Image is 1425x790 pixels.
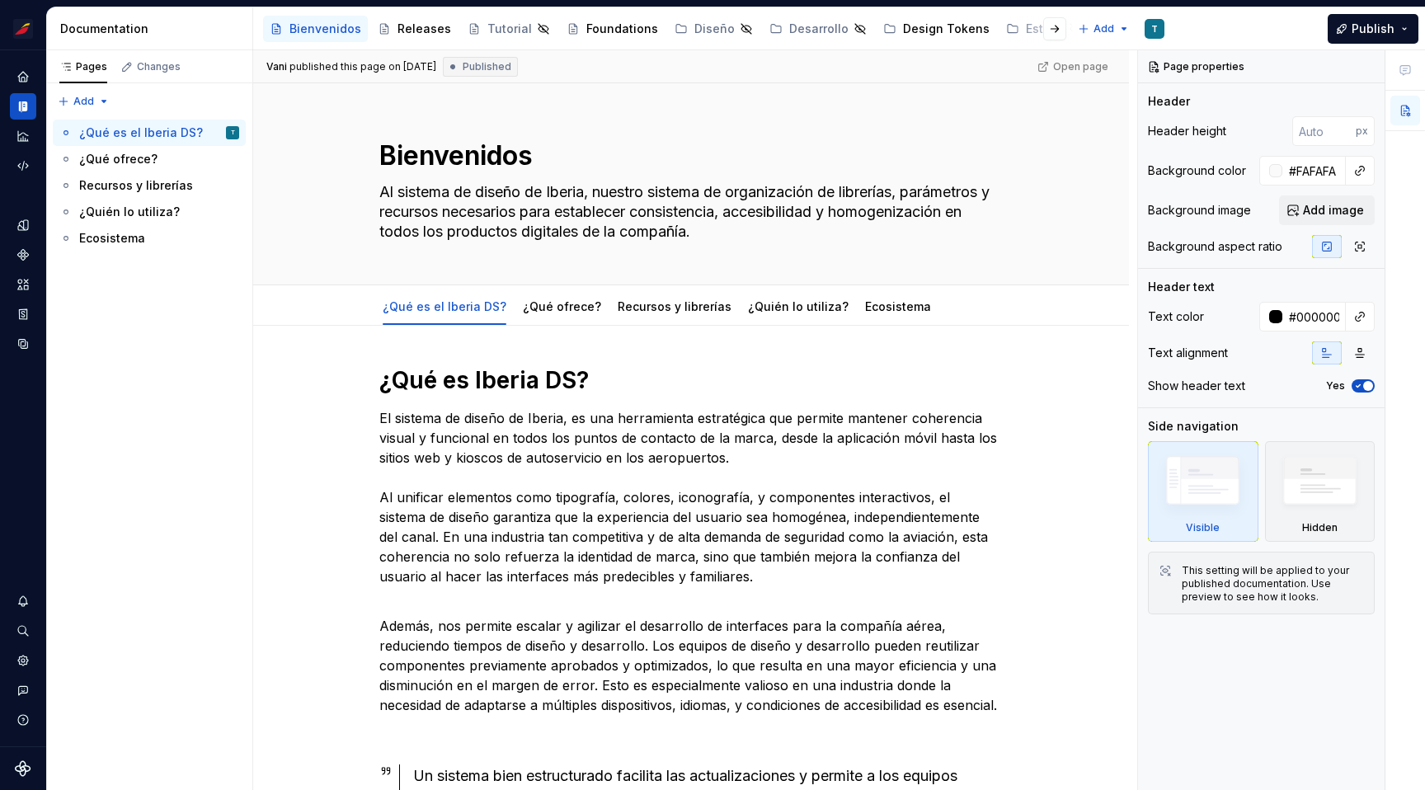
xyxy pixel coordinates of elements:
[1326,379,1345,393] label: Yes
[376,179,999,245] textarea: Al sistema de diseño de Iberia, nuestro sistema de organización de librerías, parámetros y recurs...
[10,212,36,238] div: Design tokens
[10,677,36,703] button: Contact support
[383,299,506,313] a: ¿Qué es el Iberia DS?
[1356,125,1368,138] p: px
[1186,521,1220,534] div: Visible
[741,289,855,323] div: ¿Quién lo utiliza?
[1148,418,1239,435] div: Side navigation
[789,21,849,37] div: Desarrollo
[1352,21,1394,37] span: Publish
[1148,279,1215,295] div: Header text
[1148,441,1258,542] div: Visible
[79,151,158,167] div: ¿Qué ofrece?
[10,271,36,298] a: Assets
[1148,308,1204,325] div: Text color
[10,618,36,644] button: Search ⌘K
[79,230,145,247] div: Ecosistema
[53,90,115,113] button: Add
[53,146,246,172] a: ¿Qué ofrece?
[10,153,36,179] a: Code automation
[618,299,731,313] a: Recursos y librerías
[1279,195,1375,225] button: Add image
[397,21,451,37] div: Releases
[10,242,36,268] a: Components
[13,19,33,39] img: 55604660-494d-44a9-beb2-692398e9940a.png
[10,301,36,327] a: Storybook stories
[463,60,511,73] span: Published
[586,21,658,37] div: Foundations
[1328,14,1418,44] button: Publish
[10,123,36,149] a: Analytics
[763,16,873,42] a: Desarrollo
[263,16,368,42] a: Bienvenidos
[694,21,735,37] div: Diseño
[560,16,665,42] a: Foundations
[231,125,235,141] div: T
[1148,202,1251,219] div: Background image
[10,63,36,90] div: Home
[79,177,193,194] div: Recursos y librerías
[59,60,107,73] div: Pages
[1282,302,1346,332] input: Auto
[1303,202,1364,219] span: Add image
[10,331,36,357] a: Data sources
[79,204,180,220] div: ¿Quién lo utiliza?
[1292,116,1356,146] input: Auto
[289,21,361,37] div: Bienvenidos
[1148,162,1246,179] div: Background color
[999,16,1089,42] a: Estilos
[379,596,1003,715] p: Además, nos permite escalar y agilizar el desarrollo de interfaces para la compañía aérea, reduci...
[53,172,246,199] a: Recursos y librerías
[60,21,246,37] div: Documentation
[1151,22,1158,35] div: T
[611,289,738,323] div: Recursos y librerías
[1148,93,1190,110] div: Header
[376,136,999,176] textarea: Bienvenidos
[1073,17,1135,40] button: Add
[1148,378,1245,394] div: Show header text
[379,365,1003,395] h1: ¿Qué es Iberia DS?
[79,125,203,141] div: ¿Qué es el Iberia DS?
[1302,521,1338,534] div: Hidden
[15,760,31,777] svg: Supernova Logo
[371,16,458,42] a: Releases
[53,199,246,225] a: ¿Quién lo utiliza?
[903,21,990,37] div: Design Tokens
[858,289,938,323] div: Ecosistema
[877,16,996,42] a: Design Tokens
[487,21,532,37] div: Tutorial
[865,299,931,313] a: Ecosistema
[53,225,246,252] a: Ecosistema
[137,60,181,73] div: Changes
[289,60,436,73] div: published this page on [DATE]
[73,95,94,108] span: Add
[376,289,513,323] div: ¿Qué es el Iberia DS?
[10,93,36,120] a: Documentation
[53,120,246,146] a: ¿Qué es el Iberia DS?T
[10,588,36,614] button: Notifications
[10,647,36,674] a: Settings
[1148,123,1226,139] div: Header height
[748,299,849,313] a: ¿Quién lo utiliza?
[1182,564,1364,604] div: This setting will be applied to your published documentation. Use preview to see how it looks.
[379,408,1003,586] p: El sistema de diseño de Iberia, es una herramienta estratégica que permite mantener coherencia vi...
[1093,22,1114,35] span: Add
[266,60,287,73] span: Vani
[461,16,557,42] a: Tutorial
[516,289,608,323] div: ¿Qué ofrece?
[53,120,246,252] div: Page tree
[668,16,760,42] a: Diseño
[1148,345,1228,361] div: Text alignment
[1265,441,1376,542] div: Hidden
